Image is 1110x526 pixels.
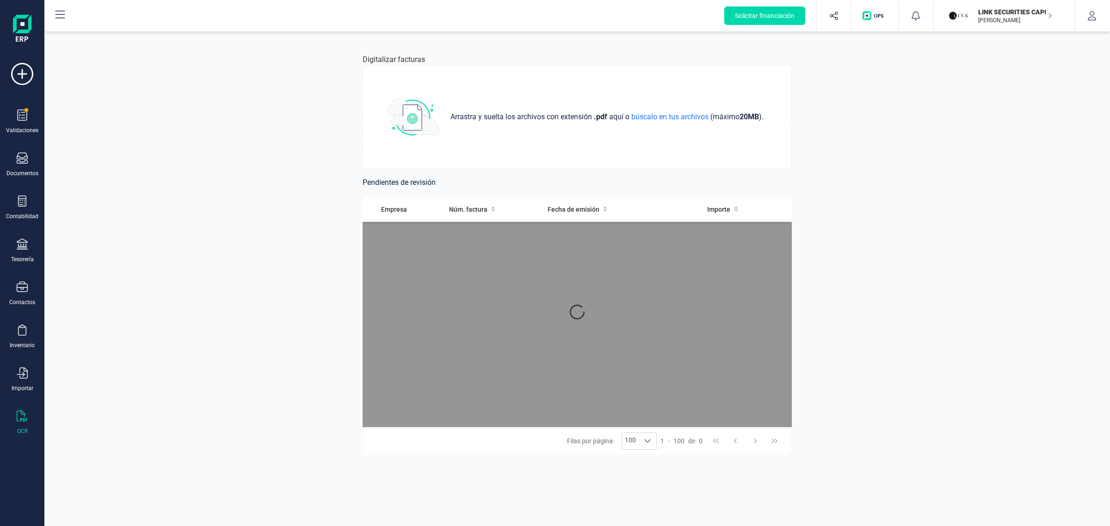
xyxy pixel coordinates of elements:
[746,432,764,450] button: Next Page
[381,205,407,214] span: Empresa
[447,111,767,122] p: aquí o (máximo ) .
[707,432,725,450] button: First Page
[699,436,703,446] span: 0
[13,15,31,44] img: Logo Finanedi
[6,127,38,134] div: Validaciones
[6,213,38,220] div: Contabilidad
[978,17,1052,24] p: [PERSON_NAME]
[622,433,639,449] span: 100
[724,6,805,25] button: Solicitar financiación
[727,432,744,450] button: Previous Page
[660,436,703,446] div: -
[949,6,969,26] img: LI
[17,428,28,435] div: OCR
[450,111,594,122] span: Arrastra y suelta los archivos con extensión
[9,299,35,306] div: Contactos
[766,432,783,450] button: Last Page
[567,432,657,450] div: Filas por página:
[6,170,38,177] div: Documentos
[945,1,1063,31] button: LILINK SECURITIES CAPITAL SL[PERSON_NAME]
[449,205,487,214] span: Núm. factura
[735,11,795,20] span: Solicitar financiación
[707,205,730,214] span: Importe
[978,7,1052,17] p: LINK SECURITIES CAPITAL SL
[363,54,425,65] p: Digitalizar facturas
[548,205,599,214] span: Fecha de emisión
[688,436,695,446] span: de
[363,176,792,189] h6: Pendientes de revisión
[660,436,664,446] span: 1
[11,256,34,263] div: Tesorería
[12,385,33,392] div: Importar
[388,98,439,135] img: subir_archivo
[594,112,607,121] strong: .pdf
[740,112,759,121] strong: 20 MB
[857,1,893,31] button: Logo de OPS
[863,11,887,20] img: Logo de OPS
[673,436,684,446] span: 100
[629,112,710,121] span: búscalo en tus archivos
[10,342,35,349] div: Inventario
